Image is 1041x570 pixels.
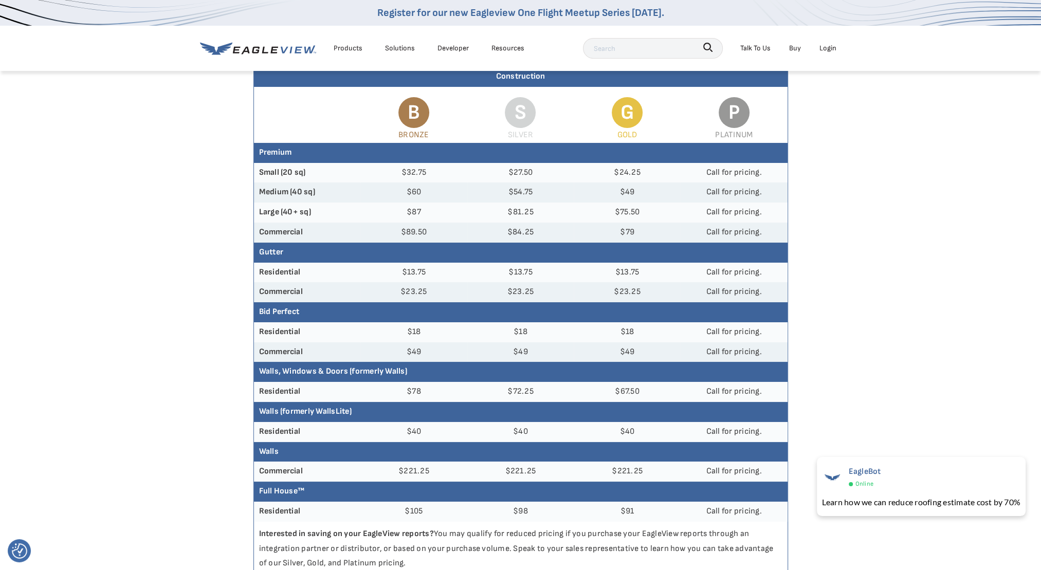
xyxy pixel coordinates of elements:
[360,422,467,442] td: $40
[574,322,681,342] td: $18
[467,203,574,223] td: $81.25
[254,67,788,87] div: Construction
[681,342,788,362] td: Call for pricing.
[360,342,467,362] td: $49
[259,529,434,539] strong: Interested in saving on your EagleView reports?
[360,182,467,203] td: $60
[681,382,788,402] td: Call for pricing.
[360,462,467,482] td: $221.25
[254,382,361,402] th: Residential
[819,42,836,54] div: Login
[360,203,467,223] td: $87
[254,502,361,522] th: Residential
[574,203,681,223] td: $75.50
[574,342,681,362] td: $49
[574,182,681,203] td: $49
[849,467,881,476] span: EagleBot
[254,362,788,382] th: Walls, Windows & Doors (formerly Walls)
[254,203,361,223] th: Large (40+ sq)
[360,282,467,302] td: $23.25
[574,382,681,402] td: $67.50
[467,462,574,482] td: $221.25
[360,382,467,402] td: $78
[491,42,524,54] div: Resources
[254,302,788,322] th: Bid Perfect
[360,263,467,283] td: $13.75
[681,462,788,482] td: Call for pricing.
[385,42,415,54] div: Solutions
[360,163,467,183] td: $32.75
[574,502,681,522] td: $91
[254,422,361,442] th: Residential
[467,223,574,243] td: $84.25
[574,263,681,283] td: $13.75
[719,97,750,128] span: P
[508,130,533,140] span: Silver
[254,322,361,342] th: Residential
[254,482,788,502] th: Full House™
[681,203,788,223] td: Call for pricing.
[681,223,788,243] td: Call for pricing.
[574,422,681,442] td: $40
[12,543,27,559] img: Revisit consent button
[254,263,361,283] th: Residential
[254,402,788,422] th: Walls (formerly WallsLite)
[254,143,788,163] th: Premium
[681,282,788,302] td: Call for pricing.
[822,467,843,487] img: EagleBot
[681,322,788,342] td: Call for pricing.
[740,42,771,54] div: Talk To Us
[254,342,361,362] th: Commercial
[398,130,429,140] span: Bronze
[789,42,801,54] a: Buy
[254,442,788,462] th: Walls
[505,97,536,128] span: S
[467,182,574,203] td: $54.75
[254,163,361,183] th: Small (20 sq)
[467,163,574,183] td: $27.50
[681,502,788,522] td: Call for pricing.
[254,462,361,482] th: Commercial
[467,382,574,402] td: $72.25
[574,223,681,243] td: $79
[617,130,637,140] span: Gold
[855,479,873,490] span: Online
[467,282,574,302] td: $23.25
[822,496,1020,508] div: Learn how we can reduce roofing estimate cost by 70%
[467,263,574,283] td: $13.75
[681,263,788,283] td: Call for pricing.
[12,543,27,559] button: Consent Preferences
[715,130,753,140] span: Platinum
[254,223,361,243] th: Commercial
[467,502,574,522] td: $98
[681,422,788,442] td: Call for pricing.
[574,462,681,482] td: $221.25
[254,243,788,263] th: Gutter
[467,322,574,342] td: $18
[467,342,574,362] td: $49
[467,422,574,442] td: $40
[254,182,361,203] th: Medium (40 sq)
[334,42,362,54] div: Products
[612,97,643,128] span: G
[377,7,664,19] a: Register for our new Eagleview One Flight Meetup Series [DATE].
[254,282,361,302] th: Commercial
[398,97,429,128] span: B
[681,163,788,183] td: Call for pricing.
[360,322,467,342] td: $18
[360,223,467,243] td: $89.50
[681,182,788,203] td: Call for pricing.
[583,38,723,59] input: Search
[437,42,469,54] a: Developer
[574,163,681,183] td: $24.25
[574,282,681,302] td: $23.25
[360,502,467,522] td: $105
